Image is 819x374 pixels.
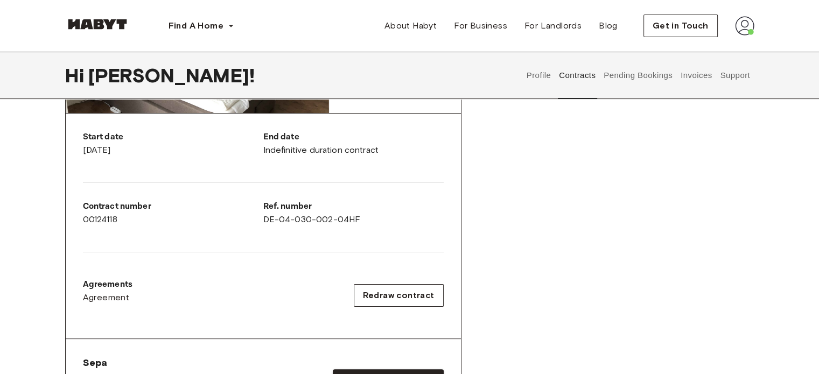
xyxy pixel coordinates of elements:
[160,15,243,37] button: Find A Home
[83,291,133,304] a: Agreement
[603,52,674,99] button: Pending Bookings
[522,52,754,99] div: user profile tabs
[83,278,133,291] p: Agreements
[384,19,437,32] span: About Habyt
[524,19,582,32] span: For Landlords
[263,131,444,157] div: Indefinitive duration contract
[83,131,263,144] p: Start date
[643,15,718,37] button: Get in Touch
[590,15,626,37] a: Blog
[653,19,709,32] span: Get in Touch
[516,15,590,37] a: For Landlords
[363,289,435,302] span: Redraw contract
[83,356,166,369] span: Sepa
[599,19,618,32] span: Blog
[525,52,552,99] button: Profile
[83,131,263,157] div: [DATE]
[679,52,713,99] button: Invoices
[454,19,507,32] span: For Business
[65,19,130,30] img: Habyt
[83,200,263,226] div: 00124118
[83,200,263,213] p: Contract number
[445,15,516,37] a: For Business
[88,64,255,87] span: [PERSON_NAME] !
[354,284,444,307] button: Redraw contract
[263,200,444,226] div: DE-04-030-002-04HF
[263,131,444,144] p: End date
[376,15,445,37] a: About Habyt
[83,291,130,304] span: Agreement
[558,52,597,99] button: Contracts
[169,19,223,32] span: Find A Home
[735,16,754,36] img: avatar
[719,52,752,99] button: Support
[263,200,444,213] p: Ref. number
[65,64,88,87] span: Hi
